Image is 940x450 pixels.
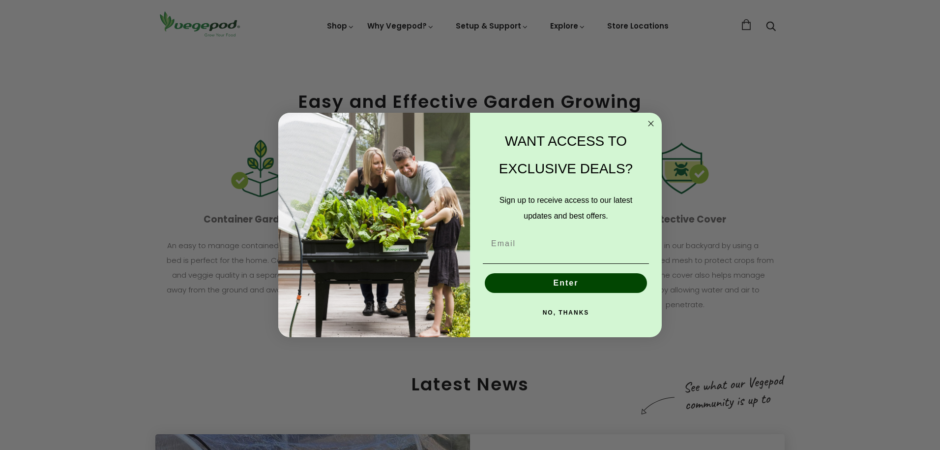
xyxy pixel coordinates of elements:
[278,113,470,338] img: e9d03583-1bb1-490f-ad29-36751b3212ff.jpeg
[499,133,633,176] span: WANT ACCESS TO EXCLUSIVE DEALS?
[483,263,649,264] img: underline
[485,273,647,293] button: Enter
[483,234,649,254] input: Email
[499,196,632,220] span: Sign up to receive access to our latest updates and best offers.
[645,118,657,129] button: Close dialog
[483,303,649,322] button: NO, THANKS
